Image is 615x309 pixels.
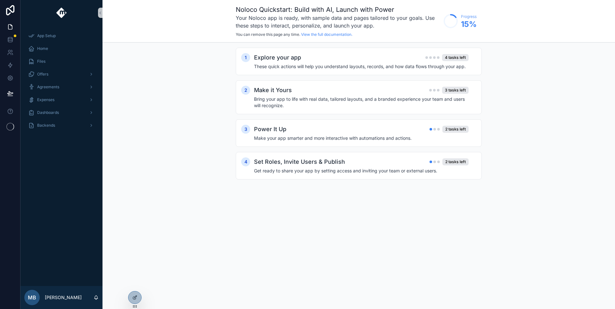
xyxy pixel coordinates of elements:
[24,56,99,67] a: Files
[24,107,99,118] a: Dashboards
[56,8,67,18] img: App logo
[236,32,300,37] span: You can remove this page any time.
[461,19,477,29] span: 15 %
[37,123,55,128] span: Backends
[45,294,82,301] p: [PERSON_NAME]
[236,5,440,14] h1: Noloco Quickstart: Build with AI, Launch with Power
[37,72,48,77] span: Offers
[24,43,99,54] a: Home
[37,59,45,64] span: Files
[24,120,99,131] a: Backends
[461,14,477,19] span: Progress
[24,68,99,80] a: Offers
[24,94,99,106] a: Expenses
[37,46,48,51] span: Home
[37,110,59,115] span: Dashboards
[24,81,99,93] a: Agreements
[301,32,352,37] a: View the full documentation.
[24,30,99,42] a: App Setup
[20,26,102,139] div: scrollable content
[37,84,59,90] span: Agreements
[37,97,54,102] span: Expenses
[37,33,56,38] span: App Setup
[236,14,440,29] h3: Your Noloco app is ready, with sample data and pages tailored to your goals. Use these steps to i...
[28,294,36,301] span: MB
